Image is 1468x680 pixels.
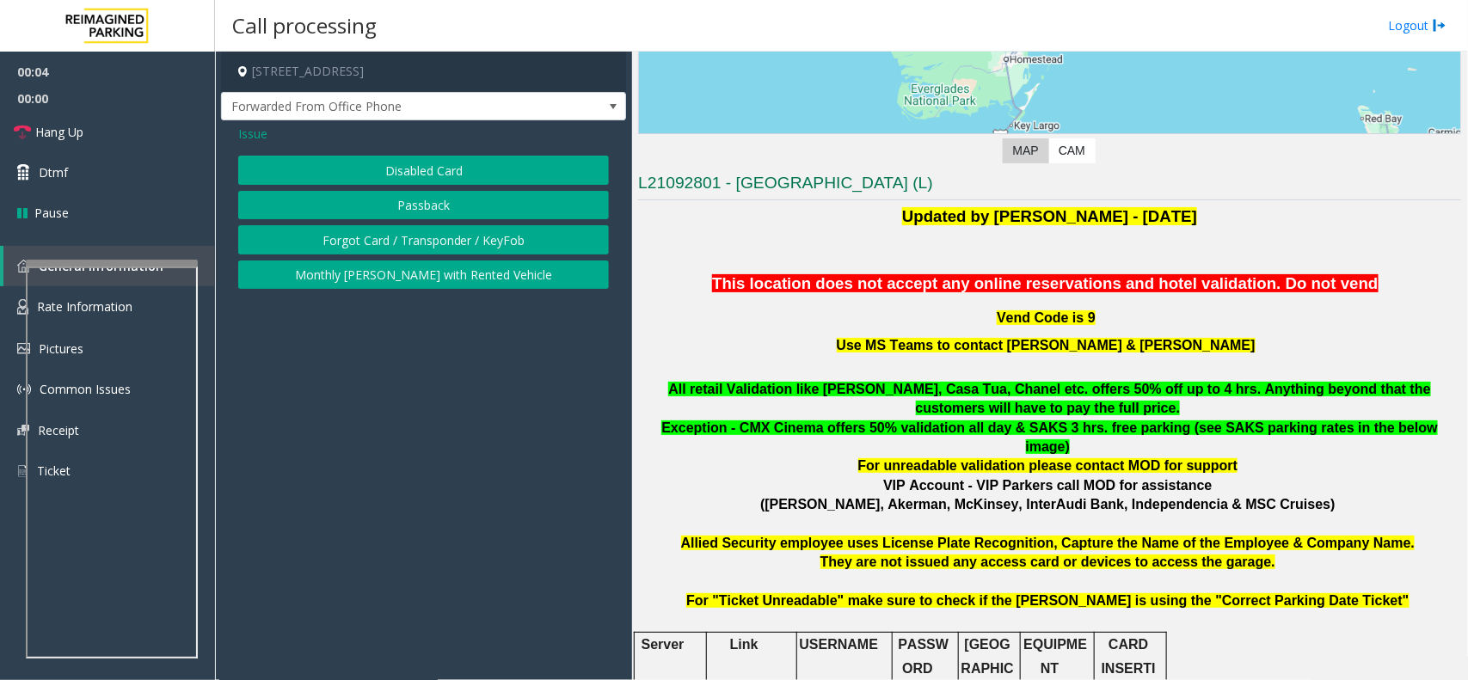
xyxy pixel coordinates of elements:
[222,93,544,120] span: Forwarded From Office Phone
[997,310,1096,325] span: Vend Code is 9
[681,536,1416,550] span: Allied Security employee uses License Plate Recognition, Capture the Name of the Employee & Compa...
[760,497,1336,512] span: ([PERSON_NAME], Akerman, McKinsey, InterAudi Bank, Independencia & MSC Cruises)
[3,246,215,286] a: General Information
[712,274,1378,292] span: This location does not accept any online reservations and hotel validation. Do not vend
[902,207,1197,225] span: Updated by [PERSON_NAME] - [DATE]
[17,299,28,315] img: 'icon'
[17,260,30,273] img: 'icon'
[17,463,28,479] img: 'icon'
[238,225,609,254] button: Forgot Card / Transponder / KeyFob
[35,123,83,141] span: Hang Up
[858,458,1238,473] span: For unreadable validation please contact MOD for support
[39,258,163,274] span: General Information
[224,4,385,46] h3: Call processing
[1003,138,1049,163] label: Map
[883,478,1212,493] span: VIP Account - VIP Parkers call MOD for assistance
[39,163,68,181] span: Dtmf
[238,156,609,185] button: Disabled Card
[638,172,1461,200] h3: L21092801 - [GEOGRAPHIC_DATA] (L)
[730,637,759,652] span: Link
[238,191,609,220] button: Passback
[1023,637,1087,676] span: EQUIPMENT
[17,383,31,396] img: 'icon'
[686,593,1409,608] span: For "Ticket Unreadable" make sure to check if the [PERSON_NAME] is using the "Correct Parking Dat...
[221,52,626,92] h4: [STREET_ADDRESS]
[800,637,879,652] span: USERNAME
[238,260,609,290] button: Monthly [PERSON_NAME] with Rented Vehicle
[668,382,1430,415] span: All retail Validation like [PERSON_NAME], Casa Tua, Chanel etc. offers 50% off up to 4 hrs. Anyth...
[1048,138,1096,163] label: CAM
[34,204,69,222] span: Pause
[837,338,1256,352] span: Use MS Teams to contact [PERSON_NAME] & [PERSON_NAME]
[17,343,30,354] img: 'icon'
[820,554,1275,569] span: They are not issued any access card or devices to access the garage.
[1388,16,1447,34] a: Logout
[238,125,267,143] span: Issue
[898,637,949,676] span: PASSWORD
[17,425,29,436] img: 'icon'
[661,420,1437,454] span: Exception - CMX Cinema offers 50% validation all day & SAKS 3 hrs. free parking (see SAKS parking...
[642,637,685,652] span: Server
[1433,16,1447,34] img: logout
